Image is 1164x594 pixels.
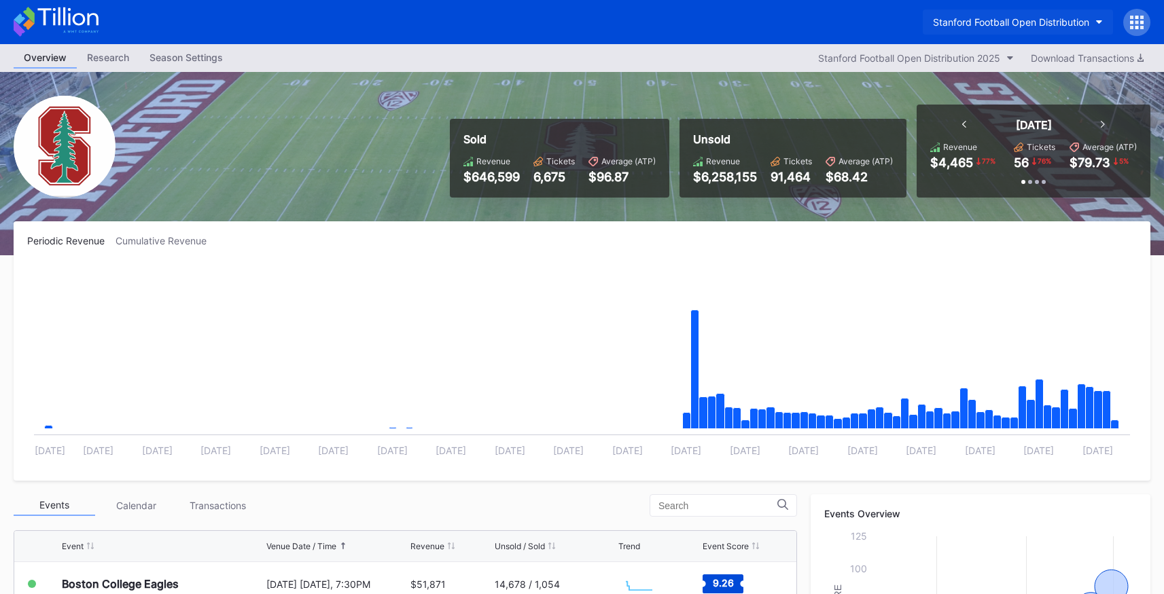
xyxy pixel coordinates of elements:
[14,48,77,69] a: Overview
[77,48,139,67] div: Research
[546,156,575,166] div: Tickets
[410,578,446,590] div: $51,871
[923,10,1113,35] button: Stanford Football Open Distribution
[851,530,867,542] text: 125
[930,155,973,170] div: $4,465
[818,52,1000,64] div: Stanford Football Open Distribution 2025
[177,495,258,516] div: Transactions
[377,445,408,456] text: [DATE]
[266,578,407,590] div: [DATE] [DATE], 7:30PM
[811,49,1021,67] button: Stanford Football Open Distribution 2025
[14,495,95,516] div: Events
[77,48,139,69] a: Research
[260,445,290,456] text: [DATE]
[824,508,1137,519] div: Events Overview
[35,445,65,456] text: [DATE]
[933,16,1089,28] div: Stanford Football Open Distribution
[588,170,656,184] div: $96.87
[116,235,217,246] div: Cumulative Revenue
[658,500,777,511] input: Search
[318,445,349,456] text: [DATE]
[436,445,466,456] text: [DATE]
[693,170,757,184] div: $6,258,155
[1118,155,1130,166] div: 5 %
[693,132,893,146] div: Unsold
[553,445,584,456] text: [DATE]
[1031,52,1144,64] div: Download Transactions
[771,170,812,184] div: 91,464
[27,235,116,246] div: Periodic Revenue
[62,577,179,591] div: Boston College Eagles
[703,541,749,551] div: Event Score
[1082,142,1137,152] div: Average (ATP)
[533,170,575,184] div: 6,675
[943,142,977,152] div: Revenue
[965,445,995,456] text: [DATE]
[476,156,510,166] div: Revenue
[1023,445,1054,456] text: [DATE]
[266,541,336,551] div: Venue Date / Time
[139,48,233,69] a: Season Settings
[906,445,936,456] text: [DATE]
[95,495,177,516] div: Calendar
[847,445,878,456] text: [DATE]
[410,541,444,551] div: Revenue
[463,170,520,184] div: $646,599
[139,48,233,67] div: Season Settings
[618,541,640,551] div: Trend
[62,541,84,551] div: Event
[495,445,525,456] text: [DATE]
[839,156,893,166] div: Average (ATP)
[706,156,740,166] div: Revenue
[612,445,643,456] text: [DATE]
[826,170,893,184] div: $68.42
[788,445,819,456] text: [DATE]
[27,263,1137,467] svg: Chart title
[850,563,867,574] text: 100
[83,445,113,456] text: [DATE]
[1070,155,1110,170] div: $79.73
[1082,445,1113,456] text: [DATE]
[981,155,997,166] div: 77 %
[783,156,812,166] div: Tickets
[142,445,173,456] text: [DATE]
[495,541,545,551] div: Unsold / Sold
[730,445,760,456] text: [DATE]
[1036,155,1053,166] div: 76 %
[1016,118,1052,132] div: [DATE]
[14,96,116,198] img: Stanford_Football_Secondary.png
[495,578,560,590] div: 14,678 / 1,054
[671,445,701,456] text: [DATE]
[601,156,656,166] div: Average (ATP)
[1024,49,1150,67] button: Download Transactions
[1027,142,1055,152] div: Tickets
[712,577,733,589] text: 9.26
[200,445,231,456] text: [DATE]
[463,132,656,146] div: Sold
[1014,155,1029,170] div: 56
